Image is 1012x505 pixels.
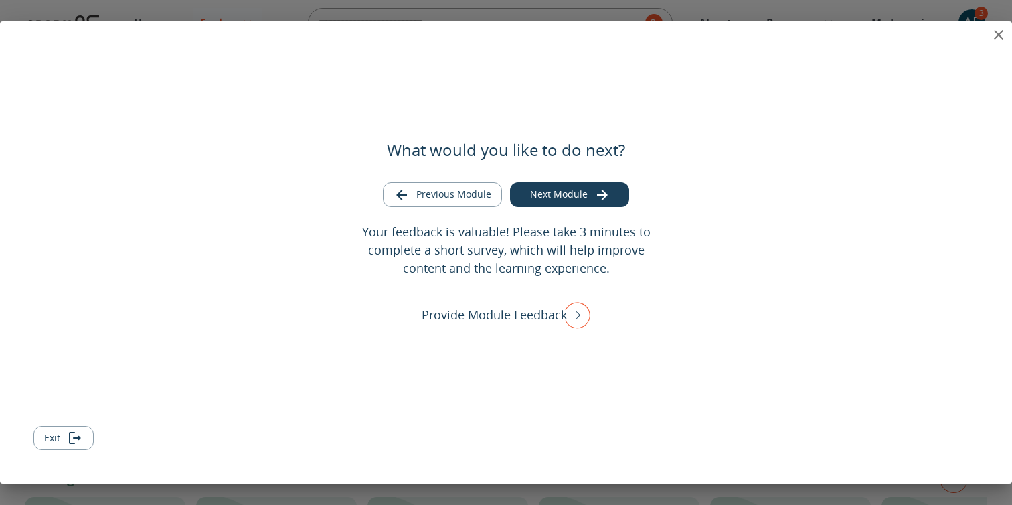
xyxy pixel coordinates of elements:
p: Provide Module Feedback [422,306,567,324]
button: close [985,21,1012,48]
button: Go to previous module [383,182,502,207]
p: Your feedback is valuable! Please take 3 minutes to complete a short survey, which will help impr... [354,223,658,277]
h5: What would you like to do next? [387,139,625,161]
button: Go to next module [510,182,629,207]
button: Exit module [33,426,94,451]
img: right arrow [557,297,590,332]
div: Provide Module Feedback [422,297,590,332]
